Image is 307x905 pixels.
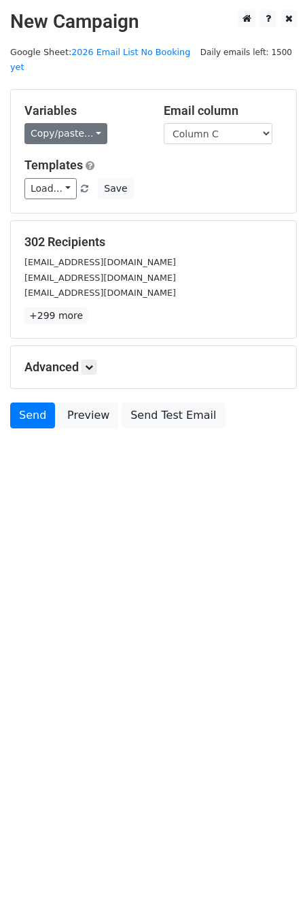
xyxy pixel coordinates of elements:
small: [EMAIL_ADDRESS][DOMAIN_NAME] [24,273,176,283]
a: Preview [58,403,118,428]
h5: Variables [24,103,143,118]
iframe: Chat Widget [239,840,307,905]
small: Google Sheet: [10,47,190,73]
a: +299 more [24,307,88,324]
h5: Advanced [24,360,283,375]
small: [EMAIL_ADDRESS][DOMAIN_NAME] [24,288,176,298]
a: Daily emails left: 1500 [196,47,297,57]
a: Copy/paste... [24,123,107,144]
a: Send [10,403,55,428]
h5: Email column [164,103,283,118]
a: Load... [24,178,77,199]
a: 2026 Email List No Booking yet [10,47,190,73]
h2: New Campaign [10,10,297,33]
span: Daily emails left: 1500 [196,45,297,60]
a: Send Test Email [122,403,225,428]
small: [EMAIL_ADDRESS][DOMAIN_NAME] [24,257,176,267]
h5: 302 Recipients [24,235,283,250]
button: Save [98,178,133,199]
a: Templates [24,158,83,172]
